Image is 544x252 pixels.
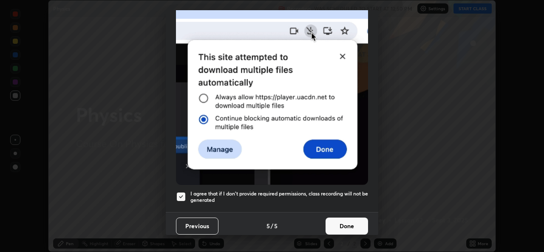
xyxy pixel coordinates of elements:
[271,221,273,230] h4: /
[274,221,278,230] h4: 5
[176,218,218,235] button: Previous
[266,221,270,230] h4: 5
[326,218,368,235] button: Done
[190,190,368,204] h5: I agree that if I don't provide required permissions, class recording will not be generated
